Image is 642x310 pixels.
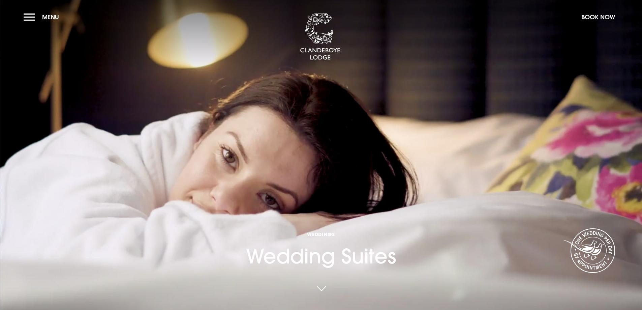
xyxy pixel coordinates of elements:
[42,13,59,21] span: Menu
[246,231,396,237] span: Weddings
[24,10,62,24] button: Menu
[578,10,618,24] button: Book Now
[300,13,340,60] img: Clandeboye Lodge
[246,231,396,268] h1: Wedding Suites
